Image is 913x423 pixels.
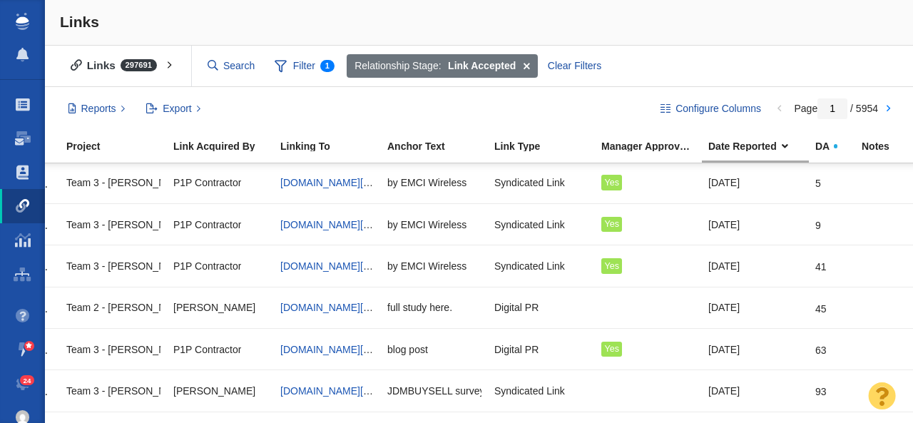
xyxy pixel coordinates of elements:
[595,162,702,203] td: Yes
[815,141,860,153] a: DA
[794,103,878,114] span: Page / 5954
[494,384,565,397] span: Syndicated Link
[66,334,160,365] div: Team 3 - [PERSON_NAME] | Summer | [PERSON_NAME]\EMCI Wireless\EMCI Wireless - Digital PR - Do U.S...
[167,370,274,412] td: Devin Boudreaux
[280,344,386,355] a: [DOMAIN_NAME][URL]
[387,167,481,198] div: by EMCI Wireless
[280,141,386,153] a: Linking To
[66,250,160,281] div: Team 3 - [PERSON_NAME] | Summer | [PERSON_NAME]\EMCI Wireless\EMCI Wireless - Digital PR - Do U.S...
[708,334,802,365] div: [DATE]
[488,203,595,245] td: Syndicated Link
[815,375,827,398] div: 93
[488,245,595,287] td: Syndicated Link
[708,250,802,281] div: [DATE]
[60,14,99,30] span: Links
[387,209,481,240] div: by EMCI Wireless
[494,176,565,189] span: Syndicated Link
[494,343,539,356] span: Digital PR
[66,167,160,198] div: Team 3 - [PERSON_NAME] | Summer | [PERSON_NAME]\EMCI Wireless\EMCI Wireless - Digital PR - Do U.S...
[66,141,172,151] div: Project
[815,250,827,273] div: 41
[488,370,595,412] td: Syndicated Link
[494,141,600,151] div: Link Type
[280,219,386,230] a: [DOMAIN_NAME][URL]
[81,101,116,116] span: Reports
[604,261,619,271] span: Yes
[815,292,827,315] div: 45
[173,384,255,397] span: [PERSON_NAME]
[173,176,241,189] span: P1P Contractor
[355,58,441,73] span: Relationship Stage:
[16,13,29,30] img: buzzstream_logo_iconsimple.png
[387,141,493,151] div: Anchor Text
[488,162,595,203] td: Syndicated Link
[387,375,481,406] div: JDMBUYSELL survey
[173,343,241,356] span: P1P Contractor
[708,141,814,153] a: Date Reported
[167,328,274,370] td: P1P Contractor
[320,60,335,72] span: 1
[387,334,481,365] div: blog post
[167,203,274,245] td: P1P Contractor
[173,218,241,231] span: P1P Contractor
[675,101,761,116] span: Configure Columns
[494,218,565,231] span: Syndicated Link
[708,209,802,240] div: [DATE]
[815,141,830,151] span: DA
[163,101,191,116] span: Export
[167,245,274,287] td: P1P Contractor
[708,375,802,406] div: [DATE]
[167,287,274,328] td: Taylor Tomita
[815,209,821,232] div: 9
[280,260,386,272] a: [DOMAIN_NAME][URL]
[604,219,619,229] span: Yes
[494,260,565,272] span: Syndicated Link
[60,97,133,121] button: Reports
[138,97,209,121] button: Export
[280,177,386,188] a: [DOMAIN_NAME][URL]
[66,375,160,406] div: Team 3 - [PERSON_NAME] | Summer | [PERSON_NAME]\JDMBuySell\JDMBuySell - Digital PR - From Commute...
[387,292,481,323] div: full study here.
[595,245,702,287] td: Yes
[601,141,707,153] a: Manager Approved Link?
[601,141,707,151] div: Manager Approved Link?
[653,97,770,121] button: Configure Columns
[494,301,539,314] span: Digital PR
[494,141,600,153] a: Link Type
[815,334,827,357] div: 63
[173,141,279,153] a: Link Acquired By
[604,178,619,188] span: Yes
[66,292,160,323] div: Team 2 - [PERSON_NAME] | [PERSON_NAME] | [PERSON_NAME]\[PERSON_NAME]\[PERSON_NAME] - Digital PR -...
[539,54,609,78] div: Clear Filters
[387,141,493,153] a: Anchor Text
[708,292,802,323] div: [DATE]
[448,58,516,73] strong: Link Accepted
[488,287,595,328] td: Digital PR
[66,209,160,240] div: Team 3 - [PERSON_NAME] | Summer | [PERSON_NAME]\EMCI Wireless\EMCI Wireless - Digital PR - Do U.S...
[173,301,255,314] span: [PERSON_NAME]
[708,167,802,198] div: [DATE]
[604,344,619,354] span: Yes
[708,141,814,151] div: Date Reported
[20,375,35,386] span: 24
[280,385,386,397] a: [DOMAIN_NAME][URL]
[167,162,274,203] td: P1P Contractor
[280,302,386,313] a: [DOMAIN_NAME][URL]
[488,328,595,370] td: Digital PR
[267,53,342,80] span: Filter
[280,141,386,151] div: Linking To
[815,167,821,190] div: 5
[595,328,702,370] td: Yes
[202,53,262,78] input: Search
[387,250,481,281] div: by EMCI Wireless
[173,141,279,151] div: Link Acquired By
[173,260,241,272] span: P1P Contractor
[595,203,702,245] td: Yes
